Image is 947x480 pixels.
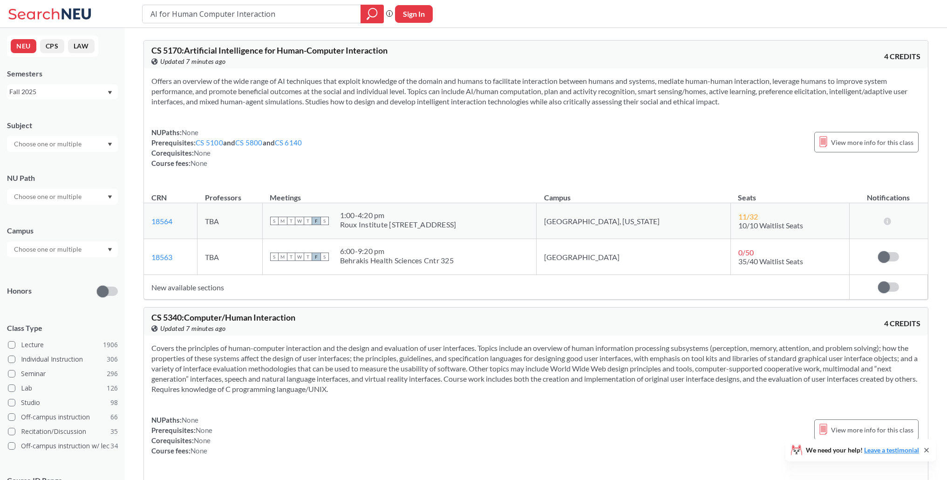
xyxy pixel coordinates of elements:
a: CS 5100 [196,138,223,147]
span: T [287,253,295,261]
div: Roux Institute [STREET_ADDRESS] [340,220,456,229]
span: S [320,253,329,261]
input: Choose one or multiple [9,138,88,150]
label: Studio [8,397,118,409]
span: T [304,253,312,261]
a: CS 5800 [235,138,263,147]
span: S [270,217,279,225]
span: None [182,416,198,424]
div: Fall 2025 [9,87,107,97]
svg: magnifying glass [367,7,378,21]
span: F [312,253,320,261]
span: T [287,217,295,225]
section: Covers the principles of human-computer interaction and the design and evaluation of user interfa... [151,343,920,394]
span: View more info for this class [831,424,913,436]
label: Off-campus instruction [8,411,118,423]
span: 35 [110,426,118,437]
span: 306 [107,354,118,364]
a: 18564 [151,217,172,226]
span: None [191,159,207,167]
span: F [312,217,320,225]
span: Class Type [7,323,118,333]
span: CS 5340 : Computer/Human Interaction [151,312,295,322]
th: Seats [730,183,849,203]
button: Sign In [395,5,433,23]
div: magnifying glass [361,5,384,23]
span: 0 / 50 [738,248,754,257]
span: None [196,426,212,434]
span: 126 [107,383,118,393]
span: 4 CREDITS [884,318,920,329]
a: Leave a testimonial [864,446,919,454]
section: Offers an overview of the wide range of AI techniques that exploit knowledge of the domain and hu... [151,76,920,107]
td: TBA [198,239,262,275]
span: 10/10 Waitlist Seats [738,221,803,230]
button: NEU [11,39,36,53]
span: 35/40 Waitlist Seats [738,257,803,266]
span: 4 CREDITS [884,51,920,62]
label: Individual Instruction [8,353,118,365]
a: 18563 [151,253,172,261]
span: S [270,253,279,261]
svg: Dropdown arrow [108,143,112,146]
div: Dropdown arrow [7,136,118,152]
input: Class, professor, course number, "phrase" [150,6,354,22]
div: CRN [151,192,167,203]
span: T [304,217,312,225]
label: Seminar [8,368,118,380]
span: We need your help! [806,447,919,453]
div: NU Path [7,173,118,183]
svg: Dropdown arrow [108,195,112,199]
td: New available sections [144,275,849,300]
span: M [279,217,287,225]
div: Subject [7,120,118,130]
td: [GEOGRAPHIC_DATA], [US_STATE] [537,203,730,239]
div: Dropdown arrow [7,189,118,205]
span: None [194,436,211,445]
div: Fall 2025Dropdown arrow [7,84,118,99]
label: Recitation/Discussion [8,425,118,438]
input: Choose one or multiple [9,191,88,202]
span: M [279,253,287,261]
span: 11 / 32 [738,212,758,221]
div: NUPaths: Prerequisites: and and Corequisites: Course fees: [151,127,302,168]
label: Lab [8,382,118,394]
span: None [191,446,207,455]
span: View more info for this class [831,137,913,148]
th: Professors [198,183,262,203]
span: CS 5170 : Artificial Intelligence for Human-Computer Interaction [151,45,388,55]
svg: Dropdown arrow [108,248,112,252]
div: NUPaths: Prerequisites: Corequisites: Course fees: [151,415,212,456]
button: CPS [40,39,64,53]
div: Behrakis Health Sciences Cntr 325 [340,256,454,265]
span: None [182,128,198,137]
span: W [295,217,304,225]
span: 66 [110,412,118,422]
div: Campus [7,226,118,236]
td: TBA [198,203,262,239]
div: 6:00 - 9:20 pm [340,247,454,256]
span: S [320,217,329,225]
th: Meetings [262,183,537,203]
p: Honors [7,286,32,296]
label: Off-campus instruction w/ lec [8,440,118,452]
span: Updated 7 minutes ago [160,323,226,334]
span: 98 [110,398,118,408]
td: [GEOGRAPHIC_DATA] [537,239,730,275]
span: W [295,253,304,261]
div: Dropdown arrow [7,241,118,257]
span: Updated 7 minutes ago [160,56,226,67]
span: 296 [107,369,118,379]
svg: Dropdown arrow [108,91,112,95]
a: CS 6140 [275,138,302,147]
span: None [194,149,211,157]
div: Semesters [7,69,118,79]
button: LAW [68,39,95,53]
label: Lecture [8,339,118,351]
span: 1906 [103,340,118,350]
input: Choose one or multiple [9,244,88,255]
th: Notifications [849,183,927,203]
th: Campus [537,183,730,203]
div: 1:00 - 4:20 pm [340,211,456,220]
span: 34 [110,441,118,451]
